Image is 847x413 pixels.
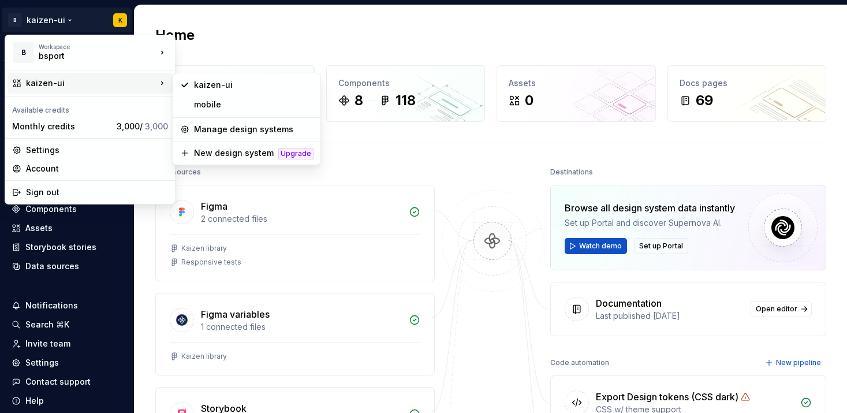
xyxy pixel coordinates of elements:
div: Workspace [39,43,156,50]
div: Sign out [26,187,168,198]
div: New design system [194,147,274,159]
div: bsport [39,50,137,62]
span: 3,000 [145,121,168,131]
div: Settings [26,144,168,156]
div: mobile [194,99,314,110]
div: Monthly credits [12,121,112,132]
span: 3,000 / [117,121,168,131]
div: kaizen-ui [26,77,156,89]
div: Account [26,163,168,174]
div: kaizen-ui [194,79,314,91]
div: B [13,42,34,63]
div: Manage design systems [194,124,314,135]
div: Available credits [8,99,173,117]
div: Upgrade [278,148,314,159]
